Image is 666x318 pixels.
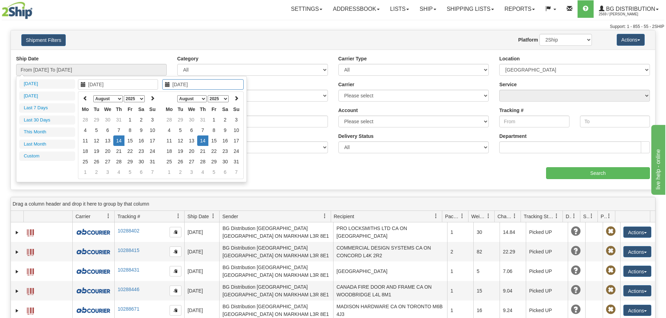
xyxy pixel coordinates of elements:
a: Delivery Status filter column settings [568,210,580,222]
li: [DATE] [19,91,75,101]
td: PRO LOCKSMITHS LTD CA ON [GEOGRAPHIC_DATA] [333,222,447,242]
td: 2 [175,167,186,177]
a: Addressbook [328,0,385,18]
td: 3 [102,167,113,177]
div: grid grouping header [11,197,655,211]
td: 4 [164,125,175,135]
a: 10288671 [117,306,139,312]
td: 7 [231,167,242,177]
li: Custom [19,151,75,161]
a: BG Distribution 2569 / [PERSON_NAME] [594,0,664,18]
td: 25 [80,156,91,167]
button: Copy to clipboard [170,227,181,237]
td: 4 [197,167,208,177]
button: Actions [623,285,651,296]
th: Th [113,104,124,114]
button: Copy to clipboard [170,266,181,276]
span: Ship Date [187,213,209,220]
span: Shipment Issues [583,213,589,220]
td: [GEOGRAPHIC_DATA] [333,261,447,281]
button: Actions [623,305,651,316]
td: 30 [102,114,113,125]
img: 10087 - A&B Courier [76,247,111,256]
td: 10 [147,125,158,135]
td: 24 [231,146,242,156]
td: 2 [136,114,147,125]
th: Tu [175,104,186,114]
td: 27 [102,156,113,167]
td: 16 [136,135,147,146]
span: Carrier [76,213,91,220]
td: BG Distribution [GEOGRAPHIC_DATA] [GEOGRAPHIC_DATA] ON MARKHAM L3R 8E1 [219,222,333,242]
td: 6 [102,125,113,135]
button: Actions [617,34,645,46]
a: Pickup Status filter column settings [603,210,615,222]
li: [DATE] [19,79,75,89]
td: 24 [147,146,158,156]
th: Sa [136,104,147,114]
a: 10288402 [117,228,139,234]
td: 16 [220,135,231,146]
td: Picked UP [526,261,568,281]
a: Expand [14,229,21,236]
input: Search [546,167,650,179]
input: To [580,116,650,127]
td: 22.29 [500,242,526,261]
th: Su [147,104,158,114]
span: Pickup Not Assigned [606,266,616,275]
a: Expand [14,288,21,295]
td: 12 [91,135,102,146]
label: Location [499,55,520,62]
td: Picked UP [526,222,568,242]
td: 30 [473,222,500,242]
td: 6 [186,125,197,135]
a: Carrier filter column settings [102,210,114,222]
a: Shipping lists [442,0,499,18]
td: 2 [447,242,473,261]
td: 7.06 [500,261,526,281]
td: 23 [220,146,231,156]
td: 1 [164,167,175,177]
td: 28 [164,114,175,125]
li: Last 7 Days [19,103,75,113]
td: 31 [113,114,124,125]
td: 14 [113,135,124,146]
td: 29 [175,114,186,125]
td: 6 [220,167,231,177]
td: 20 [186,146,197,156]
td: 8 [124,125,136,135]
td: 15 [124,135,136,146]
label: Carrier Type [338,55,367,62]
label: Category [177,55,199,62]
span: Unknown [571,305,581,315]
span: Recipient [334,213,354,220]
td: 21 [113,146,124,156]
td: 1 [447,281,473,301]
td: 1 [208,114,220,125]
a: Label [27,265,34,276]
span: Unknown [571,266,581,275]
th: Mo [164,104,175,114]
td: 12 [175,135,186,146]
td: 31 [231,156,242,167]
a: 10288446 [117,287,139,292]
span: Sender [222,213,238,220]
td: 1 [447,261,473,281]
li: This Month [19,127,75,137]
td: 22 [124,146,136,156]
th: Su [231,104,242,114]
span: Unknown [571,227,581,236]
a: Settings [286,0,328,18]
td: 30 [186,114,197,125]
td: 7 [113,125,124,135]
label: Tracking # [499,107,523,114]
div: Support: 1 - 855 - 55 - 2SHIP [2,24,664,30]
a: Sender filter column settings [319,210,331,222]
th: Tu [91,104,102,114]
td: 21 [197,146,208,156]
td: 28 [113,156,124,167]
td: 25 [164,156,175,167]
span: Pickup Not Assigned [606,305,616,315]
iframe: chat widget [650,123,665,194]
label: Ship Date [16,55,39,62]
